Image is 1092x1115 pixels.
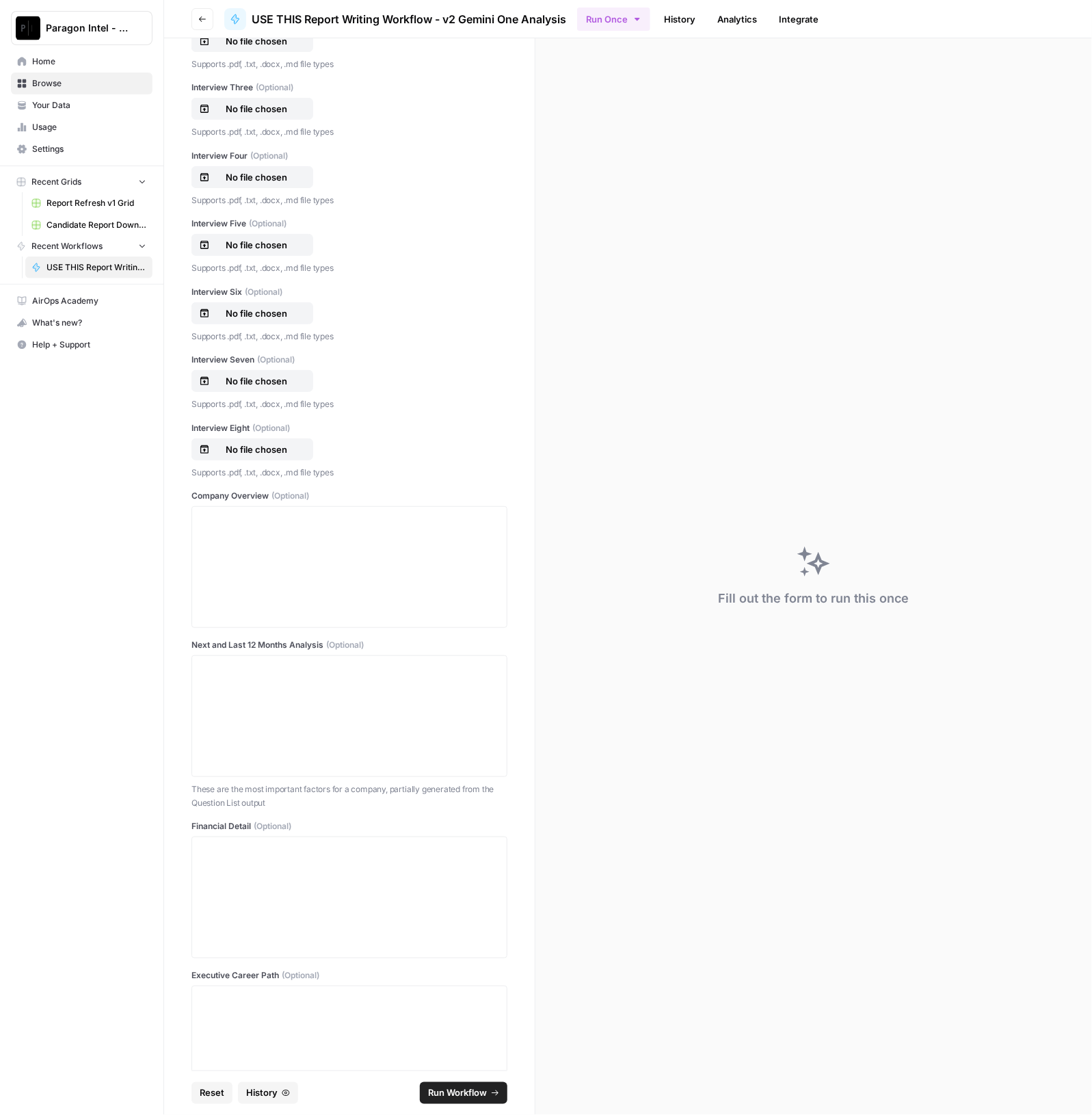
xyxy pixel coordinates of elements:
[577,8,650,31] button: Run Once
[213,102,300,116] p: No file chosen
[11,116,152,138] a: Usage
[213,443,300,456] p: No file chosen
[245,286,282,298] span: (Optional)
[256,81,293,94] span: (Optional)
[771,8,827,30] a: Integrate
[420,1082,507,1104] button: Run Workflow
[656,8,704,30] a: History
[282,969,319,982] span: (Optional)
[326,639,364,651] span: (Optional)
[46,197,146,209] span: Report Refresh v1 Grid
[31,240,103,252] span: Recent Workflows
[191,81,507,94] label: Interview Three
[11,73,152,94] a: Browse
[191,466,507,480] p: Supports .pdf, .txt, .docx, .md file types
[252,422,290,434] span: (Optional)
[191,302,313,324] button: No file chosen
[250,150,288,162] span: (Optional)
[257,354,295,366] span: (Optional)
[31,176,81,188] span: Recent Grids
[213,374,300,388] p: No file chosen
[213,238,300,252] p: No file chosen
[191,969,507,982] label: Executive Career Path
[191,218,507,230] label: Interview Five
[191,98,313,120] button: No file chosen
[11,94,152,116] a: Your Data
[224,8,566,30] a: USE THIS Report Writing Workflow - v2 Gemini One Analysis
[11,172,152,192] button: Recent Grids
[191,166,313,188] button: No file chosen
[191,150,507,162] label: Interview Four
[254,820,291,832] span: (Optional)
[11,11,152,45] button: Workspace: Paragon Intel - Bill / Ty / Colby R&D
[428,1086,487,1100] span: Run Workflow
[191,330,507,343] p: Supports .pdf, .txt, .docx, .md file types
[213,34,300,48] p: No file chosen
[191,370,313,392] button: No file chosen
[191,194,507,207] p: Supports .pdf, .txt, .docx, .md file types
[32,295,146,307] span: AirOps Academy
[25,257,152,278] a: USE THIS Report Writing Workflow - v2 Gemini One Analysis
[32,143,146,155] span: Settings
[46,261,146,274] span: USE THIS Report Writing Workflow - v2 Gemini One Analysis
[213,170,300,184] p: No file chosen
[191,286,507,298] label: Interview Six
[191,30,313,52] button: No file chosen
[238,1082,298,1104] button: History
[11,312,152,334] button: What's new?
[46,21,129,35] span: Paragon Intel - Bill / Ty / [PERSON_NAME] R&D
[191,261,507,275] p: Supports .pdf, .txt, .docx, .md file types
[191,397,507,411] p: Supports .pdf, .txt, .docx, .md file types
[191,234,313,256] button: No file chosen
[191,1082,232,1104] button: Reset
[191,57,507,71] p: Supports .pdf, .txt, .docx, .md file types
[191,783,507,809] p: These are the most important factors for a company, partially generated from the Question List ou...
[32,339,146,351] span: Help + Support
[16,16,40,40] img: Paragon Intel - Bill / Ty / Colby R&D Logo
[11,138,152,160] a: Settings
[191,438,313,460] button: No file chosen
[252,11,566,27] span: USE THIS Report Writing Workflow - v2 Gemini One Analysis
[191,354,507,366] label: Interview Seven
[191,125,507,139] p: Supports .pdf, .txt, .docx, .md file types
[709,8,765,30] a: Analytics
[32,77,146,90] span: Browse
[25,214,152,236] a: Candidate Report Download Sheet
[246,1086,278,1100] span: History
[271,490,309,502] span: (Optional)
[200,1086,224,1100] span: Reset
[249,218,287,230] span: (Optional)
[46,219,146,231] span: Candidate Report Download Sheet
[11,290,152,312] a: AirOps Academy
[32,55,146,68] span: Home
[191,820,507,832] label: Financial Detail
[32,99,146,112] span: Your Data
[25,192,152,214] a: Report Refresh v1 Grid
[191,422,507,434] label: Interview Eight
[191,639,507,651] label: Next and Last 12 Months Analysis
[718,589,909,608] div: Fill out the form to run this once
[191,490,507,502] label: Company Overview
[213,306,300,320] p: No file chosen
[32,121,146,133] span: Usage
[11,51,152,73] a: Home
[12,313,152,333] div: What's new?
[11,334,152,356] button: Help + Support
[11,236,152,257] button: Recent Workflows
